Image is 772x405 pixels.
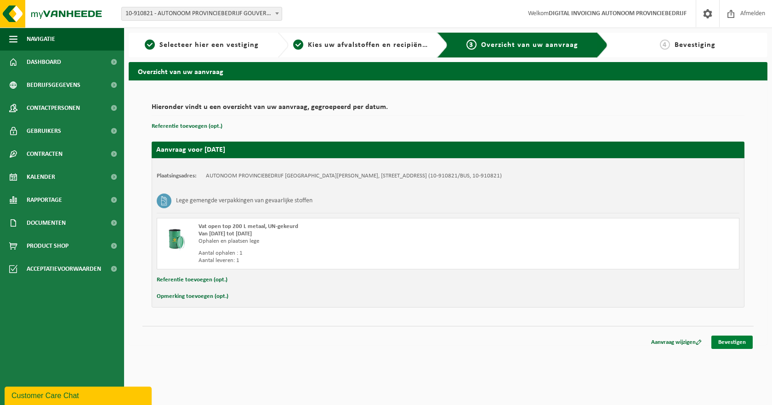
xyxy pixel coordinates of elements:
span: Overzicht van uw aanvraag [481,41,578,49]
span: 10-910821 - AUTONOOM PROVINCIEBEDRIJF GOUVERNEUR KINSBERGEN CENTRUM - WILRIJK [122,7,282,20]
img: PB-OT-0200-MET-00-02.png [162,223,189,251]
span: Bedrijfsgegevens [27,74,80,97]
span: Vat open top 200 L metaal, UN-gekeurd [199,223,298,229]
span: Documenten [27,211,66,234]
a: Aanvraag wijzigen [644,336,709,349]
a: 2Kies uw afvalstoffen en recipiënten [293,40,430,51]
td: AUTONOOM PROVINCIEBEDRIJF [GEOGRAPHIC_DATA][PERSON_NAME], [STREET_ADDRESS] (10-910821/BUS, 10-910... [206,172,502,180]
button: Opmerking toevoegen (opt.) [157,291,228,302]
div: Ophalen en plaatsen lege [199,238,485,245]
h2: Hieronder vindt u een overzicht van uw aanvraag, gegroepeerd per datum. [152,103,744,116]
span: Kalender [27,165,55,188]
strong: Aanvraag voor [DATE] [156,146,225,154]
button: Referentie toevoegen (opt.) [157,274,227,286]
span: Bevestiging [675,41,715,49]
h3: Lege gemengde verpakkingen van gevaarlijke stoffen [176,194,312,208]
span: Navigatie [27,28,55,51]
a: 1Selecteer hier een vestiging [133,40,270,51]
span: 10-910821 - AUTONOOM PROVINCIEBEDRIJF GOUVERNEUR KINSBERGEN CENTRUM - WILRIJK [121,7,282,21]
span: 1 [145,40,155,50]
div: Aantal ophalen : 1 [199,250,485,257]
span: 4 [660,40,670,50]
strong: DIGITAL INVOICING AUTONOOM PROVINCIEBEDRIJF [549,10,687,17]
span: Rapportage [27,188,62,211]
iframe: chat widget [5,385,153,405]
span: Selecteer hier een vestiging [159,41,259,49]
span: 2 [293,40,303,50]
strong: Van [DATE] tot [DATE] [199,231,252,237]
span: Gebruikers [27,120,61,143]
span: Contactpersonen [27,97,80,120]
span: Contracten [27,143,62,165]
button: Referentie toevoegen (opt.) [152,120,222,132]
div: Aantal leveren: 1 [199,257,485,264]
span: Acceptatievoorwaarden [27,257,101,280]
span: Kies uw afvalstoffen en recipiënten [308,41,434,49]
h2: Overzicht van uw aanvraag [129,62,767,80]
strong: Plaatsingsadres: [157,173,197,179]
span: 3 [466,40,477,50]
a: Bevestigen [711,336,753,349]
span: Dashboard [27,51,61,74]
span: Product Shop [27,234,68,257]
